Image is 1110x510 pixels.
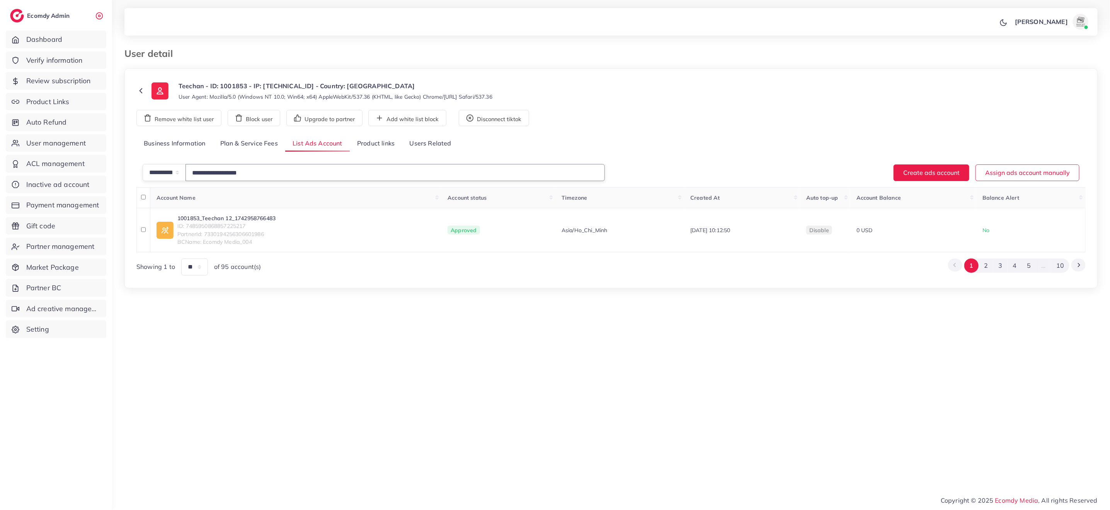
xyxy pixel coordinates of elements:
[26,117,67,127] span: Auto Refund
[6,258,106,276] a: Market Package
[856,227,873,234] span: 0 USD
[809,227,829,234] span: disable
[6,279,106,297] a: Partner BC
[1051,258,1069,273] button: Go to page 10
[562,226,608,234] span: Asia/Ho_Chi_Minh
[213,135,285,152] a: Plan & Service Fees
[177,238,276,246] span: BCName: Ecomdy Media_004
[26,200,99,210] span: Payment management
[214,262,261,271] span: of 95 account(s)
[1011,14,1091,29] a: [PERSON_NAME]avatar
[941,496,1098,505] span: Copyright © 2025
[6,176,106,193] a: Inactive ad account
[157,222,174,239] img: ic-ad-info.7fc67b75.svg
[562,194,587,201] span: Timezone
[1022,258,1036,273] button: Go to page 5
[26,138,86,148] span: User management
[979,258,993,273] button: Go to page 2
[982,227,989,234] span: No
[136,110,221,126] button: Remove white list user
[26,324,49,334] span: Setting
[982,194,1019,201] span: Balance Alert
[26,159,85,169] span: ACL management
[177,214,276,222] a: 1001853_Teechan 12_1742958766483
[976,164,1079,181] button: Assign ads account manually
[6,134,106,152] a: User management
[179,93,492,101] small: User Agent: Mozilla/5.0 (Windows NT 10.0; Win64; x64) AppleWebKit/537.36 (KHTML, like Gecko) Chro...
[6,217,106,235] a: Gift code
[964,258,979,273] button: Go to page 1
[690,194,720,201] span: Created At
[26,55,83,65] span: Verify information
[402,135,458,152] a: Users Related
[856,194,901,201] span: Account Balance
[1008,258,1022,273] button: Go to page 4
[136,262,175,271] span: Showing 1 to
[448,194,487,201] span: Account status
[448,226,480,235] span: Approved
[948,258,1086,273] ul: Pagination
[6,300,106,318] a: Ad creative management
[1073,14,1088,29] img: avatar
[177,230,276,238] span: PartnerId: 7330194256306601986
[6,113,106,131] a: Auto Refund
[26,76,91,86] span: Review subscription
[26,97,70,107] span: Product Links
[10,9,72,22] a: logoEcomdy Admin
[177,222,276,230] span: ID: 7485950868857225217
[459,110,529,126] button: Disconnect tiktok
[6,196,106,214] a: Payment management
[6,31,106,48] a: Dashboard
[995,496,1038,504] a: Ecomdy Media
[228,110,280,126] button: Block user
[124,48,179,59] h3: User detail
[27,12,72,19] h2: Ecomdy Admin
[368,110,446,126] button: Add white list block
[26,241,95,252] span: Partner management
[1015,17,1068,26] p: [PERSON_NAME]
[26,262,79,272] span: Market Package
[26,180,90,190] span: Inactive ad account
[152,82,169,99] img: ic-user-info.36bf1079.svg
[26,221,55,231] span: Gift code
[806,194,838,201] span: Auto top-up
[6,320,106,338] a: Setting
[286,110,363,126] button: Upgrade to partner
[10,9,24,22] img: logo
[179,81,492,91] p: Teechan - ID: 1001853 - IP: [TECHNICAL_ID] - Country: [GEOGRAPHIC_DATA]
[6,93,106,111] a: Product Links
[1071,258,1086,272] button: Go to next page
[6,51,106,69] a: Verify information
[993,258,1008,273] button: Go to page 3
[6,155,106,173] a: ACL management
[136,135,213,152] a: Business Information
[157,194,196,201] span: Account Name
[285,135,350,152] a: List Ads Account
[350,135,402,152] a: Product links
[6,238,106,255] a: Partner management
[894,164,969,181] button: Create ads account
[26,34,62,44] span: Dashboard
[26,283,61,293] span: Partner BC
[690,227,730,234] span: [DATE] 10:12:50
[1038,496,1098,505] span: , All rights Reserved
[6,72,106,90] a: Review subscription
[26,304,100,314] span: Ad creative management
